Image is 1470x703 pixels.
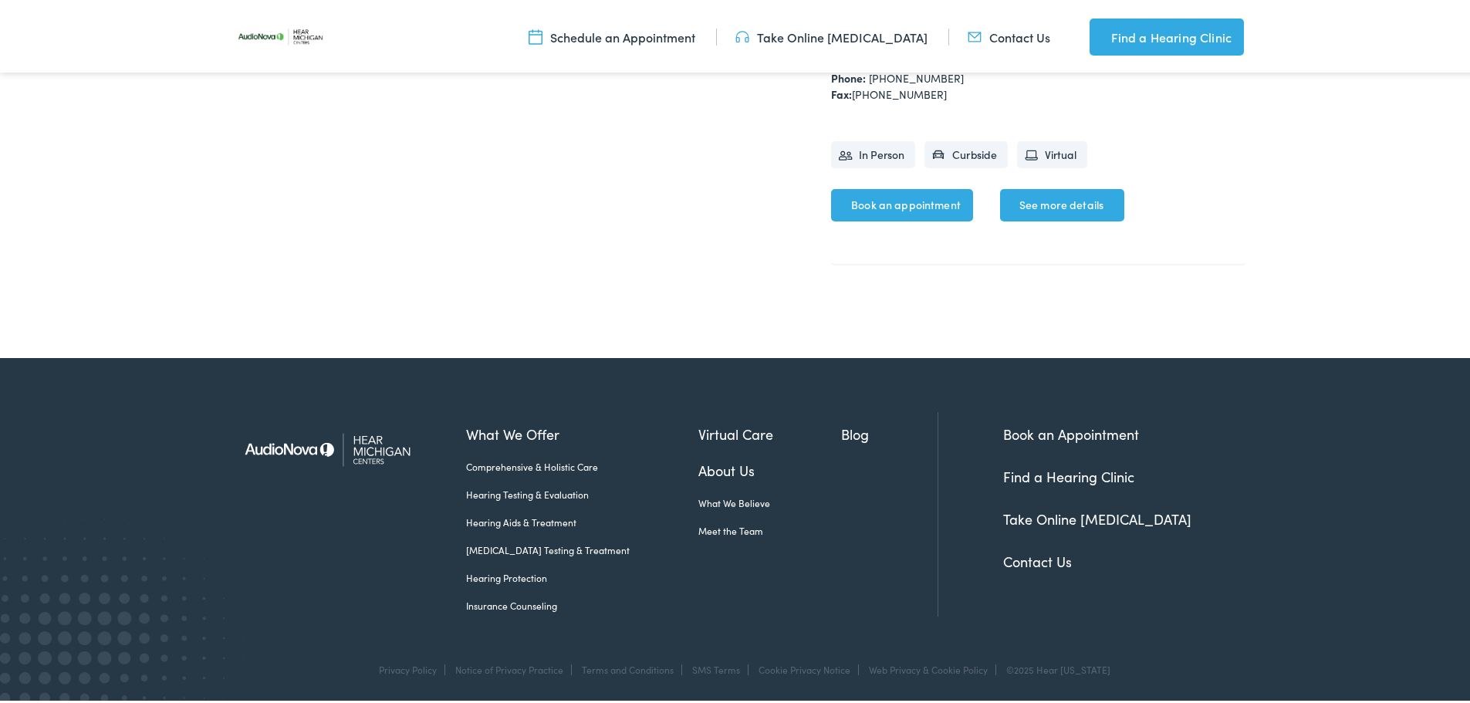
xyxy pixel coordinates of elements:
a: Hearing Testing & Evaluation [466,485,698,499]
a: Terms and Conditions [582,660,674,673]
a: Meet the Team [698,521,842,535]
a: Book an Appointment [1003,421,1139,441]
a: About Us [698,457,842,478]
strong: Phone: [831,67,866,83]
img: utility icon [1090,25,1103,43]
a: Cookie Privacy Notice [759,660,850,673]
a: What We Believe [698,493,842,507]
a: [MEDICAL_DATA] Testing & Treatment [466,540,698,554]
img: utility icon [529,25,542,42]
a: Take Online [MEDICAL_DATA] [735,25,928,42]
a: Virtual Care [698,421,842,441]
a: Contact Us [968,25,1050,42]
div: ©2025 Hear [US_STATE] [999,661,1110,672]
li: In Person [831,138,915,165]
li: Virtual [1017,138,1087,165]
a: Notice of Privacy Practice [455,660,563,673]
img: Hear Michigan [231,409,444,484]
img: utility icon [735,25,749,42]
a: Find a Hearing Clinic [1003,464,1134,483]
a: Web Privacy & Cookie Policy [869,660,988,673]
a: Insurance Counseling [466,596,698,610]
a: SMS Terms [692,660,740,673]
a: See more details [1000,186,1124,218]
a: Find a Hearing Clinic [1090,15,1244,52]
a: Hearing Aids & Treatment [466,512,698,526]
a: What We Offer [466,421,698,441]
a: Contact Us [1003,549,1072,568]
li: Curbside [924,138,1008,165]
a: Take Online [MEDICAL_DATA] [1003,506,1191,526]
div: [PHONE_NUMBER] [831,83,1246,100]
a: Hearing Protection [466,568,698,582]
a: [PHONE_NUMBER] [869,67,964,83]
a: Blog [841,421,938,441]
img: utility icon [968,25,982,42]
a: Privacy Policy [379,660,437,673]
a: Comprehensive & Holistic Care [466,457,698,471]
strong: Fax: [831,83,852,99]
a: Book an appointment [831,186,973,218]
a: Schedule an Appointment [529,25,695,42]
